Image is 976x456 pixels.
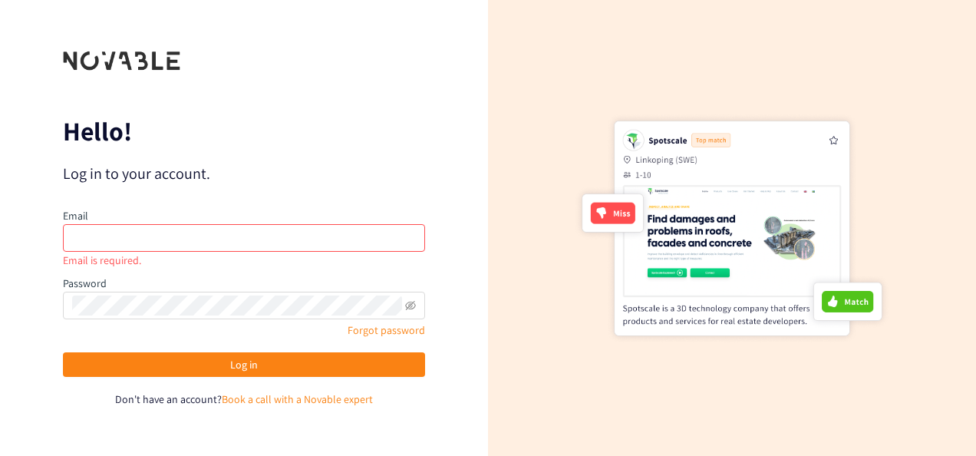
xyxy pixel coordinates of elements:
a: Book a call with a Novable expert [222,392,373,406]
span: eye-invisible [405,300,416,311]
span: Log in [230,356,258,373]
label: Email [63,209,88,223]
a: Forgot password [348,323,425,337]
label: Password [63,276,107,290]
p: Hello! [63,119,425,144]
button: Log in [63,352,425,377]
div: Email is required. [63,252,425,269]
span: Don't have an account? [115,392,222,406]
p: Log in to your account. [63,163,425,184]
